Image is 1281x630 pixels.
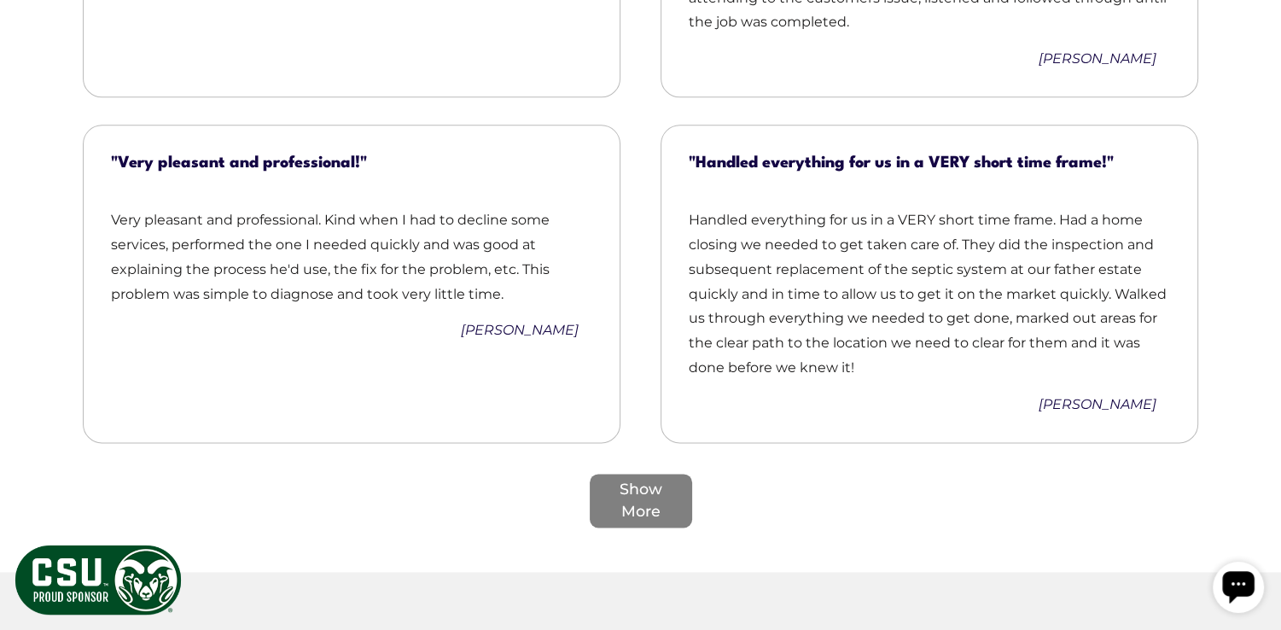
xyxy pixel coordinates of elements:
[111,208,592,306] p: Very pleasant and professional. Kind when I had to decline some services, performed the one I nee...
[689,49,1170,69] div: [PERSON_NAME]
[111,153,592,174] h4: "Very pleasant and professional!"
[689,208,1170,381] p: Handled everything for us in a VERY short time frame. Had a home closing we needed to get taken c...
[590,474,692,528] div: Show More
[7,7,58,58] div: Open chat widget
[689,153,1170,174] h4: "Handled everything for us in a VERY short time frame!"
[111,320,592,341] div: [PERSON_NAME]
[13,543,183,617] img: CSU Sponsor Badge
[689,394,1170,415] div: [PERSON_NAME]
